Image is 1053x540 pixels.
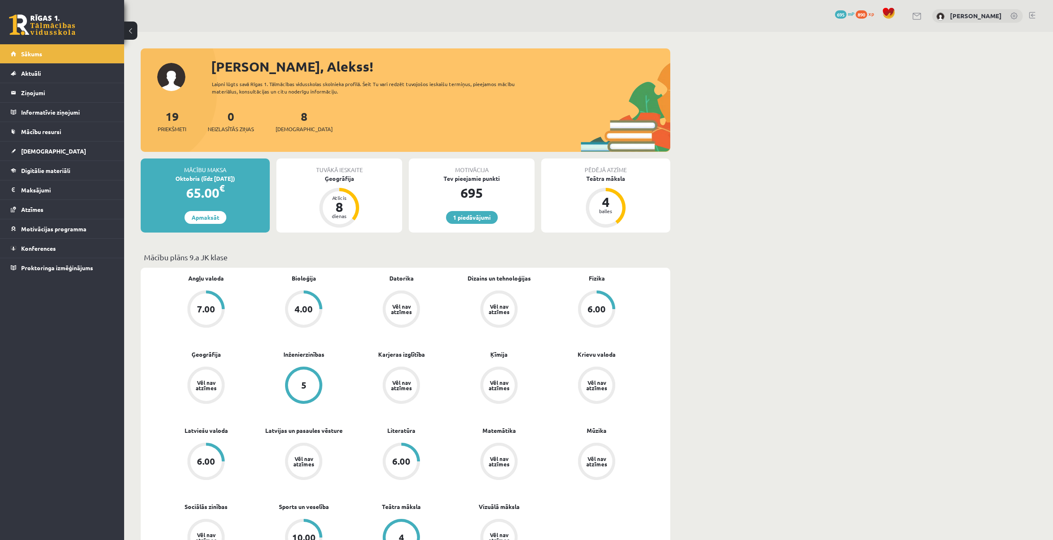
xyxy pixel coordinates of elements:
[157,367,255,406] a: Vēl nav atzīmes
[255,367,353,406] a: 5
[589,274,605,283] a: Fizika
[141,158,270,174] div: Mācību maksa
[389,274,414,283] a: Datorika
[255,443,353,482] a: Vēl nav atzīmes
[541,174,670,229] a: Teātra māksla 4 balles
[450,367,548,406] a: Vēl nav atzīmes
[279,502,329,511] a: Sports un veselība
[9,14,75,35] a: Rīgas 1. Tālmācības vidusskola
[593,209,618,214] div: balles
[392,457,410,466] div: 6.00
[21,83,114,102] legend: Ziņojumi
[21,225,86,233] span: Motivācijas programma
[468,274,531,283] a: Dizains un tehnoloģijas
[211,57,670,77] div: [PERSON_NAME], Alekss!
[482,426,516,435] a: Matemātika
[212,80,530,95] div: Laipni lūgts savā Rīgas 1. Tālmācības vidusskolas skolnieka profilā. Šeit Tu vari redzēt tuvojošo...
[11,64,114,83] a: Aktuāli
[276,158,402,174] div: Tuvākā ieskaite
[856,10,867,19] span: 890
[409,158,535,174] div: Motivācija
[950,12,1002,20] a: [PERSON_NAME]
[585,380,608,391] div: Vēl nav atzīmes
[283,350,324,359] a: Inženierzinības
[450,290,548,329] a: Vēl nav atzīmes
[856,10,878,17] a: 890 xp
[868,10,874,17] span: xp
[353,443,450,482] a: 6.00
[194,380,218,391] div: Vēl nav atzīmes
[185,426,228,435] a: Latviešu valoda
[11,44,114,63] a: Sākums
[276,174,402,229] a: Ģeogrāfija Atlicis 8 dienas
[21,103,114,122] legend: Informatīvie ziņojumi
[587,426,607,435] a: Mūzika
[11,219,114,238] a: Motivācijas programma
[353,290,450,329] a: Vēl nav atzīmes
[446,211,498,224] a: 1 piedāvājumi
[255,290,353,329] a: 4.00
[208,125,254,133] span: Neizlasītās ziņas
[21,167,70,174] span: Digitālie materiāli
[487,304,511,314] div: Vēl nav atzīmes
[276,125,333,133] span: [DEMOGRAPHIC_DATA]
[21,206,43,213] span: Atzīmes
[409,174,535,183] div: Tev pieejamie punkti
[387,426,415,435] a: Literatūra
[185,502,228,511] a: Sociālās zinības
[541,158,670,174] div: Pēdējā atzīme
[409,183,535,203] div: 695
[327,200,352,214] div: 8
[21,70,41,77] span: Aktuāli
[11,180,114,199] a: Maksājumi
[487,380,511,391] div: Vēl nav atzīmes
[835,10,854,17] a: 695 mP
[188,274,224,283] a: Angļu valoda
[21,147,86,155] span: [DEMOGRAPHIC_DATA]
[144,252,667,263] p: Mācību plāns 9.a JK klase
[208,109,254,133] a: 0Neizlasītās ziņas
[588,305,606,314] div: 6.00
[21,128,61,135] span: Mācību resursi
[295,305,313,314] div: 4.00
[276,109,333,133] a: 8[DEMOGRAPHIC_DATA]
[197,305,215,314] div: 7.00
[158,125,186,133] span: Priekšmeti
[11,161,114,180] a: Digitālie materiāli
[11,83,114,102] a: Ziņojumi
[141,174,270,183] div: Oktobris (līdz [DATE])
[378,350,425,359] a: Karjeras izglītība
[11,122,114,141] a: Mācību resursi
[479,502,520,511] a: Vizuālā māksla
[548,367,645,406] a: Vēl nav atzīmes
[11,142,114,161] a: [DEMOGRAPHIC_DATA]
[327,214,352,218] div: dienas
[219,182,225,194] span: €
[11,258,114,277] a: Proktoringa izmēģinājums
[382,502,421,511] a: Teātra māksla
[487,456,511,467] div: Vēl nav atzīmes
[11,239,114,258] a: Konferences
[593,195,618,209] div: 4
[292,274,316,283] a: Bioloģija
[192,350,221,359] a: Ģeogrāfija
[548,290,645,329] a: 6.00
[157,443,255,482] a: 6.00
[490,350,508,359] a: Ķīmija
[353,367,450,406] a: Vēl nav atzīmes
[390,304,413,314] div: Vēl nav atzīmes
[141,183,270,203] div: 65.00
[21,50,42,58] span: Sākums
[197,457,215,466] div: 6.00
[578,350,616,359] a: Krievu valoda
[327,195,352,200] div: Atlicis
[276,174,402,183] div: Ģeogrāfija
[21,264,93,271] span: Proktoringa izmēģinājums
[936,12,945,21] img: Alekss Kozlovskis
[21,245,56,252] span: Konferences
[585,456,608,467] div: Vēl nav atzīmes
[11,200,114,219] a: Atzīmes
[548,443,645,482] a: Vēl nav atzīmes
[390,380,413,391] div: Vēl nav atzīmes
[541,174,670,183] div: Teātra māksla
